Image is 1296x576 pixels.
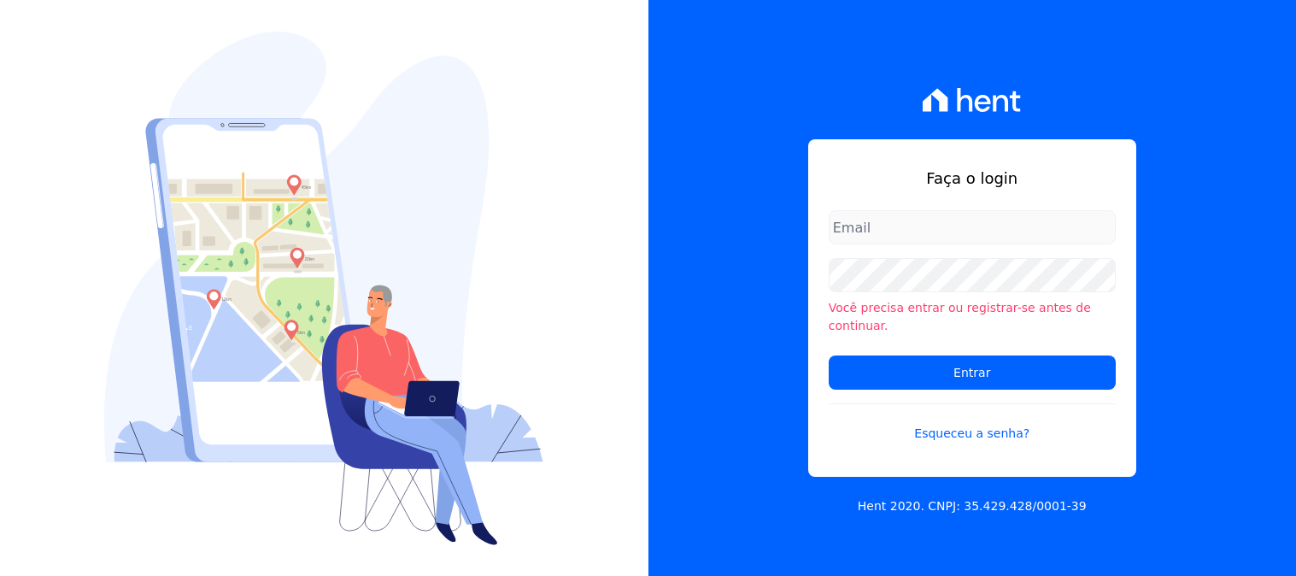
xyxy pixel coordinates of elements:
img: Login [104,32,543,545]
input: Email [829,210,1116,244]
li: Você precisa entrar ou registrar-se antes de continuar. [829,299,1116,335]
p: Hent 2020. CNPJ: 35.429.428/0001-39 [858,497,1087,515]
h1: Faça o login [829,167,1116,190]
a: Esqueceu a senha? [829,403,1116,443]
input: Entrar [829,356,1116,390]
